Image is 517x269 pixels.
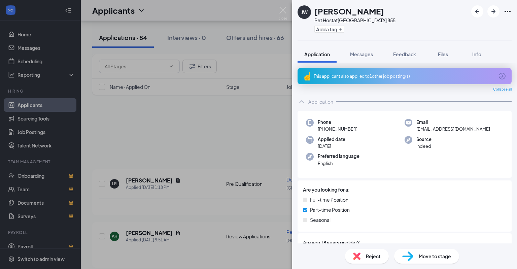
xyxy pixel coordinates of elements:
span: Indeed [416,143,432,149]
span: Full-time Position [310,196,348,203]
span: Seasonal [310,216,331,224]
span: Move to stage [419,253,451,260]
span: Preferred language [318,153,359,160]
span: Phone [318,119,357,126]
div: Pet Host at [GEOGRAPHIC_DATA] 855 [314,17,395,24]
span: Reject [366,253,381,260]
span: Source [416,136,432,143]
button: PlusAdd a tag [314,26,344,33]
span: Are you looking for a: [303,186,350,193]
svg: ChevronUp [298,98,306,106]
span: [EMAIL_ADDRESS][DOMAIN_NAME] [416,126,490,132]
h1: [PERSON_NAME] [314,5,384,17]
span: Part-time Position [310,206,350,213]
span: [DATE] [318,143,345,149]
span: Feedback [393,51,416,57]
span: English [318,160,359,167]
div: Application [308,98,333,105]
span: [PHONE_NUMBER] [318,126,357,132]
span: Info [472,51,481,57]
iframe: Intercom live chat [494,246,510,262]
button: ArrowRight [487,5,499,18]
span: Are you 18 years or older? [303,239,506,246]
span: Email [416,119,490,126]
svg: Plus [339,27,343,31]
div: JW [301,9,308,15]
svg: Ellipses [504,7,512,15]
span: Files [438,51,448,57]
span: Application [304,51,330,57]
button: ArrowLeftNew [471,5,483,18]
span: Messages [350,51,373,57]
span: Collapse all [493,87,512,92]
svg: ArrowLeftNew [473,7,481,15]
div: This applicant also applied to 1 other job posting(s) [314,73,494,79]
svg: ArrowCircle [498,72,506,80]
svg: ArrowRight [489,7,497,15]
span: Applied date [318,136,345,143]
